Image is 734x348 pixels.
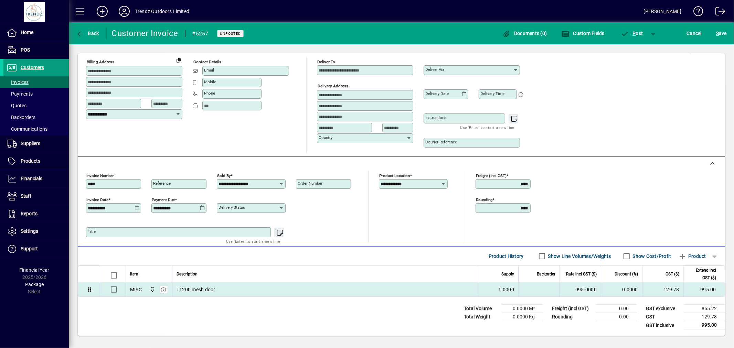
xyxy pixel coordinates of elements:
[219,205,245,210] mat-label: Delivery status
[684,305,725,313] td: 865.22
[688,267,716,282] span: Extend incl GST ($)
[7,103,26,108] span: Quotes
[460,313,502,321] td: Total Weight
[21,228,38,234] span: Settings
[3,111,69,123] a: Backorders
[633,31,636,36] span: P
[642,313,684,321] td: GST
[379,173,410,178] mat-label: Product location
[88,229,96,234] mat-label: Title
[460,123,514,131] mat-hint: Use 'Enter' to start a new line
[21,47,30,53] span: POS
[425,140,457,144] mat-label: Courier Reference
[621,31,643,36] span: ost
[3,24,69,41] a: Home
[135,6,189,17] div: Trendz Outdoors Limited
[3,88,69,100] a: Payments
[615,270,638,278] span: Discount (%)
[21,158,40,164] span: Products
[678,251,706,262] span: Product
[537,270,555,278] span: Backorder
[192,28,209,39] div: #5257
[204,68,214,73] mat-label: Email
[317,59,335,64] mat-label: Deliver To
[319,135,332,140] mat-label: Country
[564,286,597,293] div: 995.0000
[547,253,611,260] label: Show Line Volumes/Weights
[21,141,40,146] span: Suppliers
[3,223,69,240] a: Settings
[560,27,606,40] button: Custom Fields
[502,305,543,313] td: 0.0000 M³
[130,270,138,278] span: Item
[20,267,50,273] span: Financial Year
[596,305,637,313] td: 0.00
[204,91,215,96] mat-label: Phone
[76,31,99,36] span: Back
[601,283,642,296] td: 0.0000
[177,286,215,293] span: T1200 mesh door
[152,197,175,202] mat-label: Payment due
[566,270,597,278] span: Rate incl GST ($)
[298,181,322,186] mat-label: Order number
[21,65,44,70] span: Customers
[74,27,101,40] button: Back
[220,31,241,36] span: Unposted
[502,31,547,36] span: Documents (0)
[716,28,727,39] span: ave
[3,170,69,187] a: Financials
[688,1,703,24] a: Knowledge Base
[7,126,47,132] span: Communications
[7,115,35,120] span: Backorders
[226,237,280,245] mat-hint: Use 'Enter' to start a new line
[86,197,108,202] mat-label: Invoice date
[21,30,33,35] span: Home
[3,188,69,205] a: Staff
[425,67,444,72] mat-label: Deliver via
[3,135,69,152] a: Suppliers
[631,253,671,260] label: Show Cost/Profit
[644,6,681,17] div: [PERSON_NAME]
[710,1,725,24] a: Logout
[425,91,449,96] mat-label: Delivery date
[501,27,549,40] button: Documents (0)
[3,100,69,111] a: Quotes
[3,76,69,88] a: Invoices
[684,321,725,330] td: 995.00
[21,193,31,199] span: Staff
[7,79,29,85] span: Invoices
[3,205,69,222] a: Reports
[549,313,596,321] td: Rounding
[21,176,42,181] span: Financials
[3,240,69,258] a: Support
[173,54,184,65] button: Copy to Delivery address
[486,250,526,262] button: Product History
[666,270,679,278] span: GST ($)
[675,250,710,262] button: Product
[561,31,605,36] span: Custom Fields
[25,282,44,287] span: Package
[21,246,38,251] span: Support
[642,305,684,313] td: GST exclusive
[499,286,514,293] span: 1.0000
[476,197,492,202] mat-label: Rounding
[153,181,171,186] mat-label: Reference
[3,123,69,135] a: Communications
[148,286,156,293] span: New Plymouth
[501,270,514,278] span: Supply
[217,173,231,178] mat-label: Sold by
[716,31,719,36] span: S
[112,28,178,39] div: Customer Invoice
[480,91,504,96] mat-label: Delivery time
[204,79,216,84] mat-label: Mobile
[21,211,38,216] span: Reports
[617,27,647,40] button: Post
[476,173,507,178] mat-label: Freight (incl GST)
[3,42,69,59] a: POS
[685,27,704,40] button: Cancel
[425,115,446,120] mat-label: Instructions
[683,283,725,296] td: 995.00
[130,286,142,293] div: MISC
[7,91,33,97] span: Payments
[69,27,107,40] app-page-header-button: Back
